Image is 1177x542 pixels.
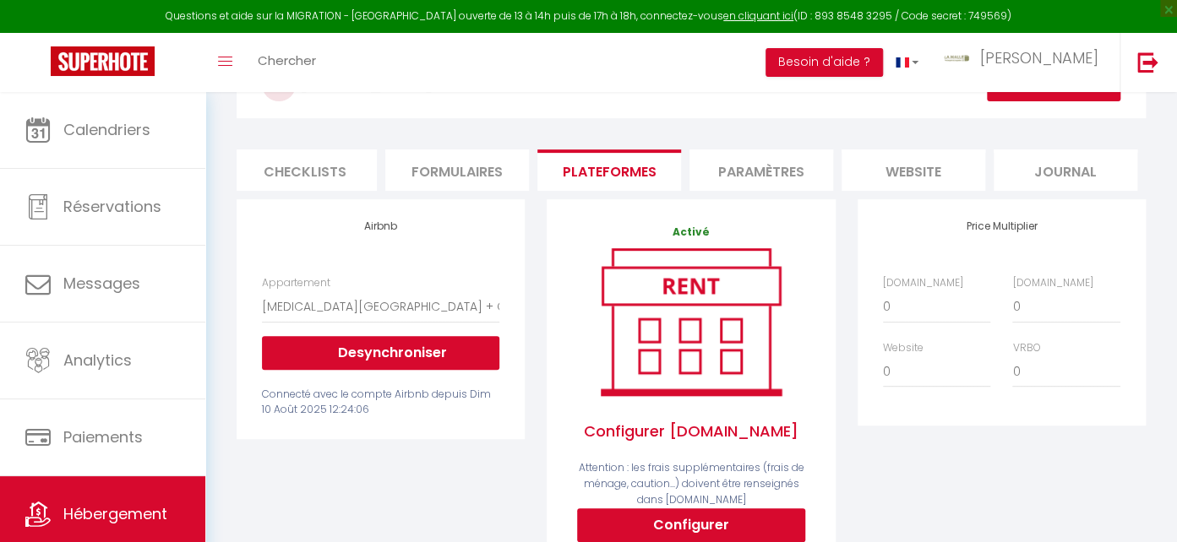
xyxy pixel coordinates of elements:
[994,149,1137,191] li: Journal
[944,55,969,62] img: ...
[385,149,529,191] li: Formulaires
[262,275,330,291] label: Appartement
[723,8,793,23] a: en cliquant ici
[63,196,161,217] span: Réservations
[689,149,833,191] li: Paramètres
[262,336,499,370] button: Desynchroniser
[63,426,143,447] span: Paiements
[262,220,499,232] h4: Airbnb
[766,48,883,77] button: Besoin d'aide ?
[262,387,499,419] div: Connecté avec le compte Airbnb depuis Dim 10 Août 2025 12:24:06
[63,119,150,140] span: Calendriers
[980,47,1098,68] span: [PERSON_NAME]
[63,273,140,294] span: Messages
[63,503,167,524] span: Hébergement
[572,225,809,241] p: Activé
[931,33,1120,92] a: ... [PERSON_NAME]
[883,340,924,356] label: Website
[63,350,132,371] span: Analytics
[572,403,809,460] span: Configurer [DOMAIN_NAME]
[1012,275,1093,291] label: [DOMAIN_NAME]
[842,149,985,191] li: website
[14,7,64,57] button: Open LiveChat chat widget
[1012,340,1040,356] label: VRBO
[578,460,804,507] span: Attention : les frais supplémentaires (frais de ménage, caution...) doivent être renseignés dans ...
[51,46,155,76] img: Super Booking
[583,241,798,403] img: rent.png
[258,51,316,69] span: Chercher
[883,220,1120,232] h4: Price Multiplier
[233,149,377,191] li: Checklists
[245,33,329,92] a: Chercher
[883,275,963,291] label: [DOMAIN_NAME]
[577,508,805,542] button: Configurer
[1137,51,1158,73] img: logout
[537,149,681,191] li: Plateformes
